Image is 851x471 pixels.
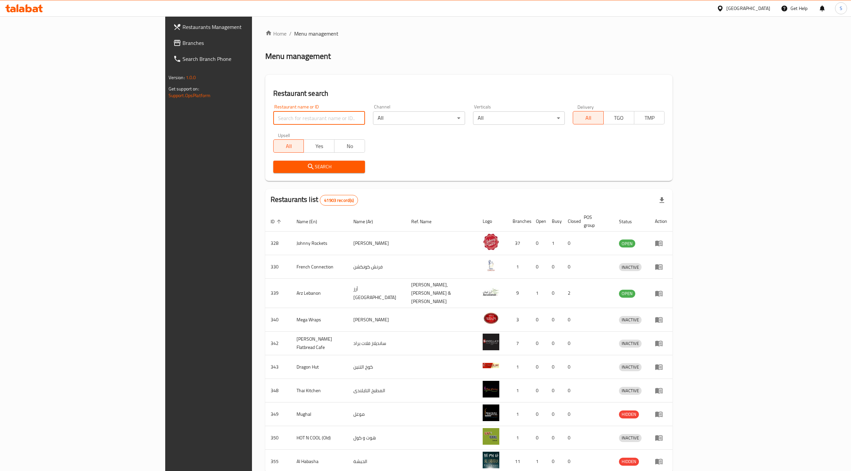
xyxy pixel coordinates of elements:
td: 0 [547,426,562,450]
div: Menu [655,363,667,371]
td: 3 [507,308,531,332]
span: Status [619,218,641,226]
div: Menu [655,239,667,247]
td: 0 [531,402,547,426]
div: INACTIVE [619,387,642,395]
span: Search Branch Phone [182,55,302,63]
td: 9 [507,279,531,308]
button: All [273,139,304,153]
div: All [473,111,565,125]
td: 0 [531,255,547,279]
td: 0 [531,426,547,450]
label: Delivery [577,104,594,109]
span: S [840,5,842,12]
td: Thai Kitchen [291,379,348,402]
td: 0 [547,332,562,355]
td: 0 [547,355,562,379]
td: Dragon Hut [291,355,348,379]
label: Upsell [278,133,290,137]
td: 1 [507,402,531,426]
span: INACTIVE [619,263,642,271]
span: TGO [606,113,632,123]
img: HOT N COOL (Old) [483,428,499,445]
div: INACTIVE [619,316,642,324]
span: 1.0.0 [186,73,196,82]
div: Menu [655,434,667,442]
div: INACTIVE [619,434,642,442]
span: No [337,141,362,151]
td: المطبخ التايلندى [348,379,406,402]
span: Restaurants Management [182,23,302,31]
h2: Menu management [265,51,331,62]
td: Johnny Rockets [291,232,348,255]
td: 37 [507,232,531,255]
img: Sandella's Flatbread Cafe [483,334,499,350]
td: 0 [562,308,578,332]
span: OPEN [619,240,635,247]
td: 0 [562,426,578,450]
td: كوخ التنين [348,355,406,379]
div: OPEN [619,239,635,247]
img: Dragon Hut [483,357,499,374]
td: 1 [547,232,562,255]
td: 0 [531,332,547,355]
button: Search [273,161,365,173]
td: 2 [562,279,578,308]
span: Name (Ar) [353,218,382,226]
a: Support.OpsPlatform [169,91,211,100]
span: TMP [637,113,662,123]
span: Ref. Name [411,218,440,226]
td: [PERSON_NAME] [348,308,406,332]
td: 7 [507,332,531,355]
td: 0 [562,379,578,402]
td: 1 [531,279,547,308]
span: OPEN [619,290,635,297]
nav: breadcrumb [265,30,673,38]
td: 0 [562,232,578,255]
button: TGO [603,111,634,124]
h2: Restaurant search [273,88,665,98]
span: Version: [169,73,185,82]
div: All [373,111,465,125]
span: ID [271,218,283,226]
td: Mughal [291,402,348,426]
span: Search [279,163,360,171]
a: Branches [168,35,307,51]
td: 0 [562,255,578,279]
img: Arz Lebanon [483,284,499,300]
img: Al Habasha [483,452,499,468]
td: 0 [547,255,562,279]
td: Arz Lebanon [291,279,348,308]
td: 0 [562,332,578,355]
img: Thai Kitchen [483,381,499,397]
span: Menu management [294,30,338,38]
div: Menu [655,410,667,418]
div: Menu [655,263,667,271]
span: All [276,141,302,151]
a: Search Branch Phone [168,51,307,67]
td: 1 [507,355,531,379]
div: INACTIVE [619,363,642,371]
div: Menu [655,387,667,394]
button: All [573,111,604,124]
span: INACTIVE [619,340,642,347]
td: 0 [547,379,562,402]
td: 0 [562,402,578,426]
th: Action [650,211,672,232]
th: Busy [547,211,562,232]
div: HIDDEN [619,458,639,466]
td: 0 [547,402,562,426]
div: Total records count [320,195,358,206]
td: 0 [531,232,547,255]
span: Branches [182,39,302,47]
td: سانديلاز فلات براد [348,332,406,355]
td: Mega Wraps [291,308,348,332]
td: French Connection [291,255,348,279]
th: Logo [477,211,507,232]
th: Closed [562,211,578,232]
div: OPEN [619,290,635,298]
h2: Restaurants list [271,195,358,206]
a: Restaurants Management [168,19,307,35]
